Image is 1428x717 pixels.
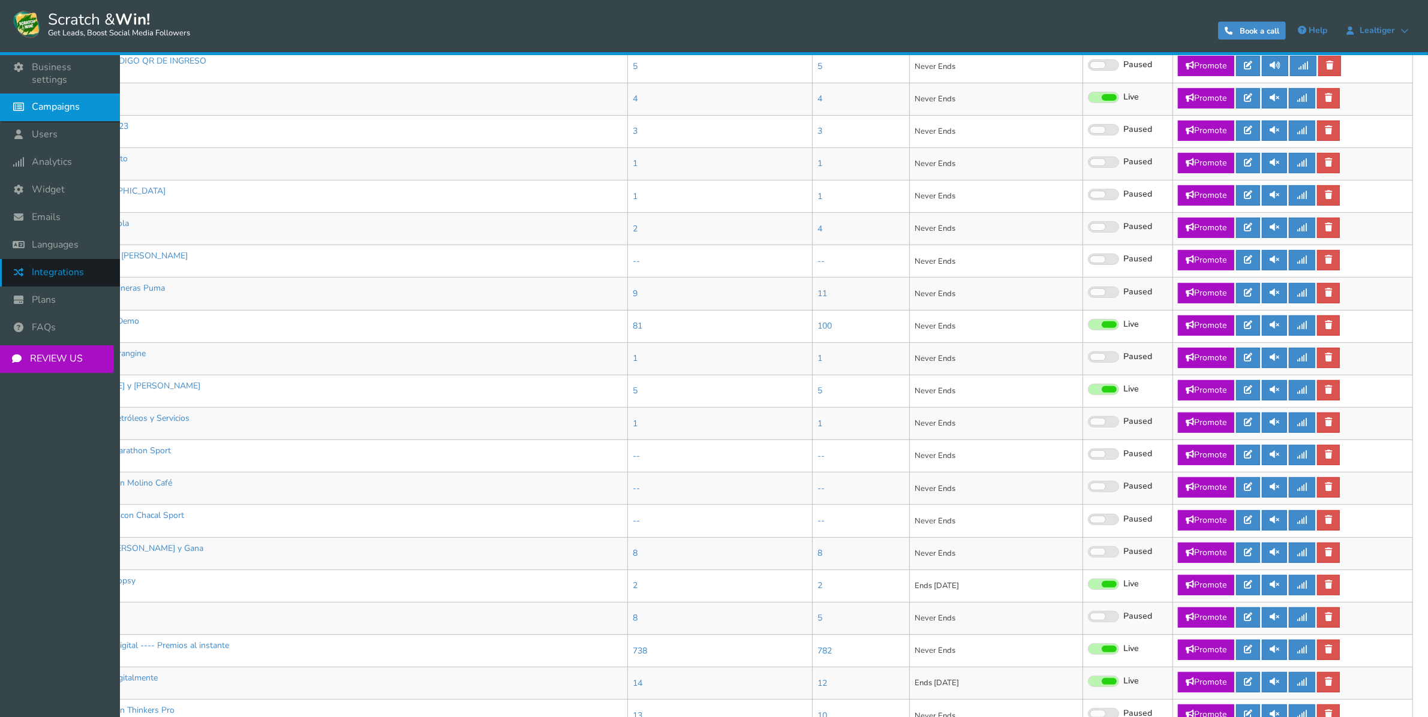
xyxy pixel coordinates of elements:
a: Promote [1178,640,1234,660]
p: | [58,555,623,565]
a: Promote [1178,283,1234,303]
a: Promote [1178,510,1234,531]
a: Promote [1178,185,1234,206]
p: | [58,360,623,370]
p: | [58,100,623,110]
td: Never Ends [910,472,1083,505]
a: 3 [633,125,638,137]
a: Promote [1178,445,1234,465]
span: REVIEW US [30,353,83,365]
a: 8 [633,547,638,559]
a: 5 [633,61,638,72]
span: Live [1123,643,1139,655]
a: Promote [1178,607,1234,628]
a: El Chacal del [PERSON_NAME] y Gana [58,543,203,554]
span: Languages [32,239,79,251]
span: Integrations [32,266,84,279]
a: Help [1292,21,1333,40]
a: -- [633,450,640,462]
span: Live [1123,676,1139,687]
span: Paused [1123,221,1152,232]
span: Plans [32,294,56,306]
a: -- [633,255,640,267]
span: Business settings [32,61,108,86]
a: Promote [1178,477,1234,498]
p: | [58,652,623,662]
span: Analytics [32,156,72,168]
a: Promote [1178,218,1234,238]
p: | [58,619,623,629]
a: 2 [817,580,822,591]
span: Paused [1123,123,1152,135]
a: 9 [633,288,638,299]
a: 5 [633,385,638,396]
span: FAQs [32,321,56,334]
a: 5 [817,385,822,396]
a: Promote [1178,88,1234,109]
td: Never Ends [910,342,1083,375]
p: | [58,684,623,694]
span: Paused [1123,286,1152,297]
a: Promote [1178,120,1234,141]
a: 1 [633,158,638,169]
span: Paused [1123,59,1152,70]
a: 1 [633,418,638,429]
a: Promote [1178,250,1234,270]
td: Never Ends [910,245,1083,278]
td: Never Ends [910,310,1083,342]
a: 1 [817,191,822,202]
a: Promote [1178,56,1234,76]
span: Scratch & [42,9,190,39]
a: 3 [817,125,822,137]
span: Paused [1123,513,1152,525]
span: Paused [1123,546,1152,557]
p: | [58,424,623,435]
td: Never Ends [910,147,1083,180]
a: Promote [1178,412,1234,433]
a: 8 [633,612,638,623]
p: | [58,327,623,338]
a: -- [817,450,825,462]
a: Book a call [1218,22,1286,40]
a: Promote [1178,153,1234,173]
span: Paused [1123,253,1152,264]
span: Book a call [1240,26,1279,37]
a: 12 [817,677,827,689]
span: Live [1123,319,1139,330]
a: 4 [817,93,822,104]
a: -- [633,515,640,526]
a: 782 [817,645,832,656]
td: Never Ends [910,537,1083,570]
a: 5 [817,612,822,623]
a: -- [633,483,640,494]
a: 8 [817,547,822,559]
td: Never Ends [910,180,1083,213]
td: Never Ends [910,602,1083,634]
p: | [58,457,623,467]
small: Get Leads, Boost Social Media Followers [48,29,190,38]
a: Raspa y Gana Petróleos y Servicios [58,412,190,424]
a: ---- Raspadita Digital ---- Premios al instante [58,640,229,651]
p: | [58,587,623,597]
span: Lealtiger [1354,26,1400,35]
a: 4 [817,223,822,234]
span: Live [1123,384,1139,395]
a: GENERA TU CODIGO QR DE INGRESO [58,55,206,67]
a: Scratch &Win! Get Leads, Boost Social Media Followers [12,9,190,39]
p: | [58,230,623,240]
td: Never Ends [910,440,1083,472]
td: Never Ends [910,635,1083,667]
span: Paused [1123,610,1152,622]
a: 1 [817,418,822,429]
a: 2 [633,580,638,591]
span: Paused [1123,448,1152,459]
span: Widget [32,183,65,196]
a: -- [817,515,825,526]
td: Never Ends [910,375,1083,407]
a: Promote [1178,348,1234,368]
a: Promote [1178,543,1234,563]
td: Never Ends [910,50,1083,83]
p: | [58,67,623,77]
span: Users [32,128,58,141]
span: Live [1123,92,1139,103]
